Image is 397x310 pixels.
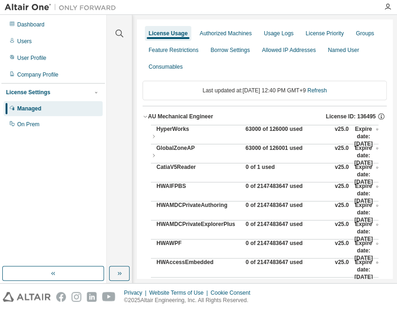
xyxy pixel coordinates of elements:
div: Expire date: [DATE] [354,182,378,205]
div: Groups [356,30,374,37]
div: Usage Logs [264,30,293,37]
div: v25.0 [335,201,349,224]
div: Allowed IP Addresses [262,46,316,54]
div: v25.0 [335,144,349,167]
div: License Usage [149,30,188,37]
div: HWAMDCPrivateAuthoring [156,201,240,224]
div: 0 of 1 used [246,163,329,186]
div: Authorized Machines [200,30,252,37]
div: 63000 of 126001 used [246,144,329,167]
div: Expire date: [DATE] [354,163,378,186]
div: Last updated at: [DATE] 12:40 PM GMT+9 [143,81,387,100]
div: 0 of 2147483647 used [246,220,329,243]
div: Website Terms of Use [149,289,210,297]
div: v25.0 [335,125,349,148]
div: Expire date: [DATE] [354,278,378,300]
img: Altair One [5,3,121,12]
div: License Settings [6,89,50,96]
div: HWAWPF [156,239,240,262]
div: v25.0 [335,182,349,205]
div: 0 of 2147483647 used [246,239,329,262]
div: Expire date: [DATE] [354,258,378,281]
div: Expire date: [DATE] [354,125,378,148]
button: HWAccessEmbedded0 of 2147483647 usedv25.0Expire date:[DATE] [156,258,378,281]
div: 0 of 2147483647 used [246,278,329,300]
div: HyperWorks [156,125,240,148]
div: GlobalZoneAP [156,144,240,167]
div: HWAIFPBS [156,182,240,205]
div: v25.0 [335,239,349,262]
p: © 2025 Altair Engineering, Inc. All Rights Reserved. [124,297,256,304]
span: License ID: 136495 [326,113,376,120]
div: On Prem [17,121,39,128]
img: linkedin.svg [87,292,97,302]
button: HWAWPF0 of 2147483647 usedv25.0Expire date:[DATE] [156,239,378,262]
button: HWAIFPBS0 of 2147483647 usedv25.0Expire date:[DATE] [156,182,378,205]
div: AU Mechanical Engineer [148,113,213,120]
div: HWAMDCPrivateExplorerPlus [156,220,240,243]
div: Consumables [149,63,182,71]
div: 0 of 2147483647 used [246,201,329,224]
div: 0 of 2147483647 used [246,258,329,281]
div: Users [17,38,32,45]
div: v25.0 [335,278,349,300]
div: Expire date: [DATE] [354,201,378,224]
button: GlobalZoneAP63000 of 126001 usedv25.0Expire date:[DATE] [151,144,378,167]
div: Expire date: [DATE] [354,220,378,243]
button: HyperWorks63000 of 126000 usedv25.0Expire date:[DATE] [151,125,378,148]
div: Dashboard [17,21,45,28]
div: v25.0 [335,163,349,186]
div: HWAccessEmbedded [156,258,240,281]
div: HWActivate [156,278,240,300]
button: HWActivate0 of 2147483647 usedv25.0Expire date:[DATE] [156,278,378,300]
div: Expire date: [DATE] [354,239,378,262]
div: v25.0 [335,258,349,281]
div: Company Profile [17,71,59,78]
img: altair_logo.svg [3,292,51,302]
div: CatiaV5Reader [156,163,240,186]
button: AU Mechanical EngineerLicense ID: 136495 [143,106,387,127]
img: youtube.svg [102,292,116,302]
a: Refresh [307,87,327,94]
div: Expire date: [DATE] [354,144,378,167]
button: HWAMDCPrivateExplorerPlus0 of 2147483647 usedv25.0Expire date:[DATE] [156,220,378,243]
img: facebook.svg [56,292,66,302]
div: Named User [328,46,359,54]
div: 0 of 2147483647 used [246,182,329,205]
div: Cookie Consent [210,289,255,297]
div: 63000 of 126000 used [246,125,329,148]
button: CatiaV5Reader0 of 1 usedv25.0Expire date:[DATE] [156,163,378,186]
div: User Profile [17,54,46,62]
img: instagram.svg [72,292,81,302]
div: Feature Restrictions [149,46,198,54]
div: v25.0 [335,220,349,243]
div: License Priority [306,30,344,37]
div: Managed [17,105,41,112]
div: Borrow Settings [210,46,250,54]
button: HWAMDCPrivateAuthoring0 of 2147483647 usedv25.0Expire date:[DATE] [156,201,378,224]
div: Privacy [124,289,149,297]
